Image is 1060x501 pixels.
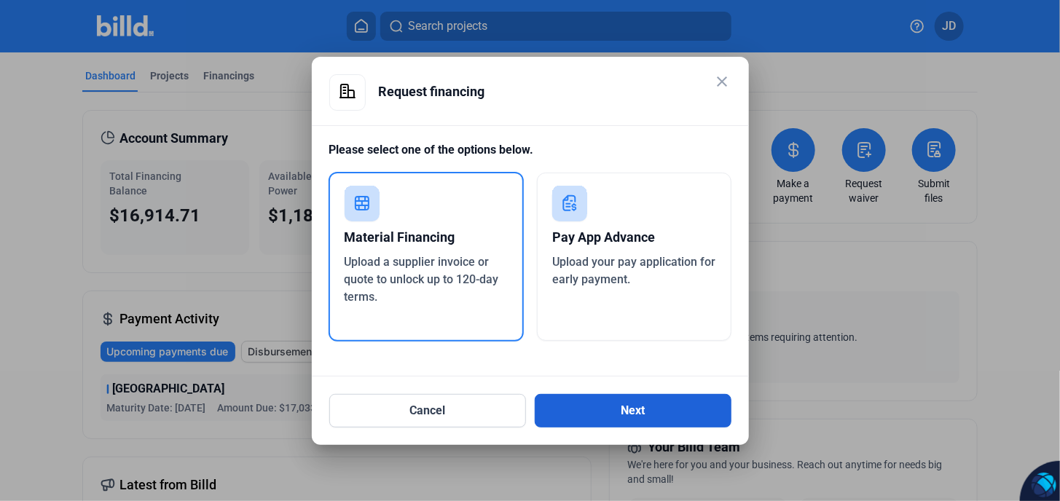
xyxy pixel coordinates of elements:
span: Upload a supplier invoice or quote to unlock up to 120-day terms. [345,255,499,304]
div: Material Financing [345,221,509,253]
div: Pay App Advance [552,221,716,253]
mat-icon: close [714,73,731,90]
span: Upload your pay application for early payment. [552,255,715,286]
div: Please select one of the options below. [329,141,731,173]
button: Cancel [329,394,526,427]
button: Next [535,394,731,427]
div: Request financing [379,74,731,109]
